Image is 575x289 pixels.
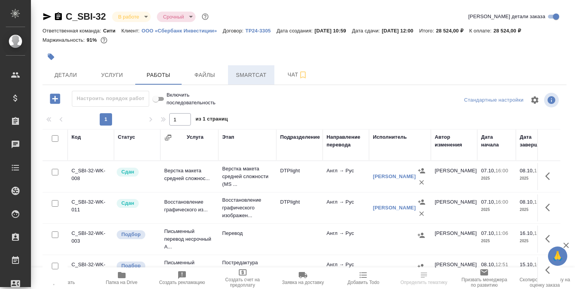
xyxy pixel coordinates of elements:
div: Статус [118,133,135,141]
p: 12:00 [534,199,547,205]
p: К оплате: [469,28,493,34]
td: C_SBI-32-WK-008 [68,163,114,190]
p: Маржинальность: [43,37,87,43]
p: 2025 [520,206,551,214]
button: Определить тематику [394,267,454,289]
p: 10:00 [534,262,547,267]
p: 07.10, [481,230,495,236]
p: Верстка макета средней сложности (MS ... [222,165,272,188]
p: Подбор [121,231,141,238]
span: Услуги [94,70,131,80]
span: Smartcat [233,70,270,80]
button: 🙏 [548,246,567,266]
button: Пересчитать [31,267,91,289]
p: Итого: [419,28,436,34]
p: 07.10, [481,168,495,173]
button: Скопировать ссылку для ЯМессенджера [43,12,52,21]
button: Скопировать ссылку [54,12,63,21]
td: [PERSON_NAME] [431,257,477,284]
button: Доп статусы указывают на важность/срочность заказа [200,12,210,22]
button: Создать рекламацию [152,267,212,289]
span: Добавить Todo [347,280,379,285]
p: [DATE] 10:59 [315,28,352,34]
td: DTPlight [276,194,323,221]
span: Папка на Drive [106,280,138,285]
p: 07.10, [481,199,495,205]
p: Восстановление графического изображен... [222,196,272,219]
p: 28 524,00 ₽ [493,28,527,34]
span: Определить тематику [400,280,447,285]
span: 🙏 [551,248,564,264]
div: Подразделение [280,133,320,141]
p: Дата создания: [277,28,315,34]
div: Услуга [187,133,203,141]
p: [DATE] 12:00 [382,28,419,34]
a: ООО «Сбербанк Инвестиции» [141,27,223,34]
p: 2025 [481,206,512,214]
td: DTPlight [276,163,323,190]
a: ТР24-3305 [245,27,277,34]
td: [PERSON_NAME] [431,194,477,221]
span: Работы [140,70,177,80]
button: Удалить [416,177,427,188]
div: Автор изменения [435,133,473,149]
div: Исполнитель [373,133,407,141]
button: Здесь прячутся важные кнопки [541,167,559,185]
button: Призвать менеджера по развитию [454,267,514,289]
td: Восстановление графического из... [160,194,218,221]
span: Скопировать ссылку на оценку заказа [519,277,570,288]
p: 08.10, [520,199,534,205]
p: Постредактура машинного перевода [222,259,272,282]
div: Направление перевода [327,133,365,149]
p: Клиент: [121,28,141,34]
p: Сдан [121,199,134,207]
button: Срочный [161,14,186,20]
button: Добавить тэг [43,48,60,65]
p: ТР24-3305 [245,28,277,34]
p: 12:00 [534,230,547,236]
span: Посмотреть информацию [544,93,560,107]
td: [PERSON_NAME] [431,226,477,253]
td: Верстка макета средней сложнос... [160,163,218,190]
span: Чат [279,70,316,80]
div: split button [462,94,526,106]
span: Детали [47,70,84,80]
p: Договор: [223,28,245,34]
a: [PERSON_NAME] [373,173,416,179]
p: 2025 [520,175,551,182]
p: 08.10, [520,168,534,173]
button: Добавить Todo [333,267,393,289]
button: Папка на Drive [91,267,151,289]
span: Создать рекламацию [159,280,205,285]
p: 28 524,00 ₽ [436,28,469,34]
a: C_SBI-32 [66,11,106,22]
button: Создать счет на предоплату [212,267,272,289]
div: Этап [222,133,234,141]
td: Англ → Рус [323,257,369,284]
div: Менеджер проверил работу исполнителя, передает ее на следующий этап [116,198,157,209]
p: Ответственная команда: [43,28,103,34]
p: Сити [103,28,121,34]
p: Дата сдачи: [352,28,382,34]
p: 2025 [481,175,512,182]
p: 15.10, [520,262,534,267]
p: 91% [87,37,99,43]
p: 12:00 [534,168,547,173]
div: Код [71,133,81,141]
span: Настроить таблицу [526,91,544,109]
span: Заявка на доставку [282,280,324,285]
td: [PERSON_NAME] [431,163,477,190]
span: Включить последовательность [167,91,216,107]
button: Добавить работу [44,91,66,107]
button: Здесь прячутся важные кнопки [541,261,559,279]
td: Англ → Рус [323,226,369,253]
p: 11:06 [495,230,508,236]
p: 2025 [481,237,512,245]
button: Назначить [415,261,427,272]
div: Дата завершения [520,133,551,149]
td: Письменный перевод несрочный А... [160,255,218,286]
div: В работе [112,12,151,22]
button: Назначить [416,165,427,177]
span: Призвать менеджера по развитию [459,277,510,288]
div: Можно подбирать исполнителей [116,229,157,240]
